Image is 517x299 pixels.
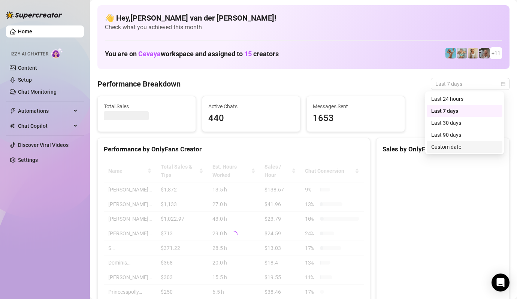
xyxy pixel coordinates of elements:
span: Messages Sent [313,102,399,111]
span: Automations [18,105,71,117]
a: Content [18,65,37,71]
span: Cevaya [138,50,161,58]
img: Dominis [445,48,456,58]
span: Active Chats [208,102,294,111]
img: Natalia [479,48,490,58]
img: logo-BBDzfeDw.svg [6,11,62,19]
div: Custom date [427,141,502,153]
div: Last 30 days [431,119,498,127]
span: Izzy AI Chatter [10,51,48,58]
h4: 👋 Hey, [PERSON_NAME] van der [PERSON_NAME] ! [105,13,502,23]
span: loading [230,230,238,239]
span: 440 [208,111,294,126]
div: Last 24 hours [427,93,502,105]
a: Home [18,28,32,34]
div: Last 24 hours [431,95,498,103]
span: Check what you achieved this month [105,23,502,31]
div: Last 7 days [431,107,498,115]
a: Chat Monitoring [18,89,57,95]
span: calendar [501,82,505,86]
img: Chat Copilot [10,123,15,129]
span: 1653 [313,111,399,126]
span: Chat Copilot [18,120,71,132]
span: thunderbolt [10,108,16,114]
div: Last 30 days [427,117,502,129]
span: Total Sales [104,102,190,111]
span: Last 7 days [435,78,505,90]
a: Settings [18,157,38,163]
span: + 11 [492,49,501,57]
img: Megan [468,48,478,58]
div: Performance by OnlyFans Creator [104,144,364,154]
div: Open Intercom Messenger [492,274,510,292]
div: Last 7 days [427,105,502,117]
img: AI Chatter [51,48,63,58]
h1: You are on workspace and assigned to creators [105,50,279,58]
div: Last 90 days [427,129,502,141]
img: Olivia [457,48,467,58]
h4: Performance Breakdown [97,79,181,89]
div: Last 90 days [431,131,498,139]
div: Custom date [431,143,498,151]
div: Sales by OnlyFans Creator [383,144,503,154]
span: 15 [244,50,252,58]
a: Setup [18,77,32,83]
a: Discover Viral Videos [18,142,69,148]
